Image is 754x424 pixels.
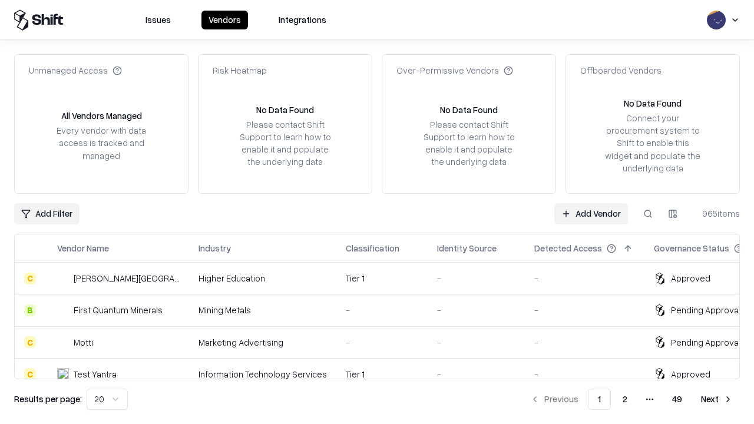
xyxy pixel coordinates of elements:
[199,368,327,380] div: Information Technology Services
[437,368,515,380] div: -
[663,389,692,410] button: 49
[14,393,82,405] p: Results per page:
[671,336,740,349] div: Pending Approval
[437,272,515,284] div: -
[199,272,327,284] div: Higher Education
[272,11,333,29] button: Integrations
[74,368,117,380] div: Test Yantra
[654,242,729,254] div: Governance Status
[440,104,498,116] div: No Data Found
[74,304,163,316] div: First Quantum Minerals
[534,242,602,254] div: Detected Access
[57,273,69,284] img: Reichman University
[57,336,69,348] img: Motti
[24,304,36,316] div: B
[523,389,740,410] nav: pagination
[199,242,231,254] div: Industry
[420,118,518,168] div: Please contact Shift Support to learn how to enable it and populate the underlying data
[201,11,248,29] button: Vendors
[437,304,515,316] div: -
[671,272,710,284] div: Approved
[24,336,36,348] div: C
[396,64,513,77] div: Over-Permissive Vendors
[346,242,399,254] div: Classification
[613,389,637,410] button: 2
[346,368,418,380] div: Tier 1
[199,336,327,349] div: Marketing Advertising
[534,272,635,284] div: -
[588,389,611,410] button: 1
[138,11,178,29] button: Issues
[213,64,267,77] div: Risk Heatmap
[604,112,702,174] div: Connect your procurement system to Shift to enable this widget and populate the underlying data
[671,368,710,380] div: Approved
[24,368,36,380] div: C
[57,242,109,254] div: Vendor Name
[256,104,314,116] div: No Data Found
[693,207,740,220] div: 965 items
[24,273,36,284] div: C
[52,124,150,161] div: Every vendor with data access is tracked and managed
[580,64,662,77] div: Offboarded Vendors
[61,110,142,122] div: All Vendors Managed
[437,336,515,349] div: -
[554,203,628,224] a: Add Vendor
[346,336,418,349] div: -
[437,242,497,254] div: Identity Source
[534,336,635,349] div: -
[14,203,80,224] button: Add Filter
[534,304,635,316] div: -
[694,389,740,410] button: Next
[671,304,740,316] div: Pending Approval
[57,304,69,316] img: First Quantum Minerals
[29,64,122,77] div: Unmanaged Access
[346,272,418,284] div: Tier 1
[74,272,180,284] div: [PERSON_NAME][GEOGRAPHIC_DATA]
[74,336,93,349] div: Motti
[236,118,334,168] div: Please contact Shift Support to learn how to enable it and populate the underlying data
[346,304,418,316] div: -
[624,97,682,110] div: No Data Found
[57,368,69,380] img: Test Yantra
[534,368,635,380] div: -
[199,304,327,316] div: Mining Metals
